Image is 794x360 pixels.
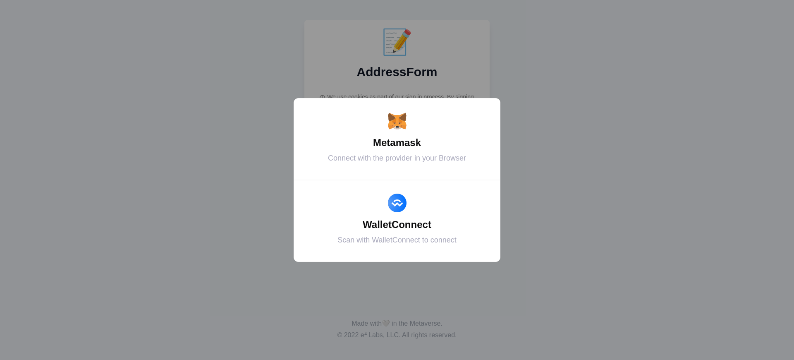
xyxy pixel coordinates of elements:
div: Connect with the provider in your Browser [304,153,490,164]
div: WalletConnect [304,217,490,232]
img: WalletConnect [388,194,407,212]
div: Metamask [304,135,490,150]
img: Metamask [388,112,407,130]
div: Scan with WalletConnect to connect [304,235,490,246]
